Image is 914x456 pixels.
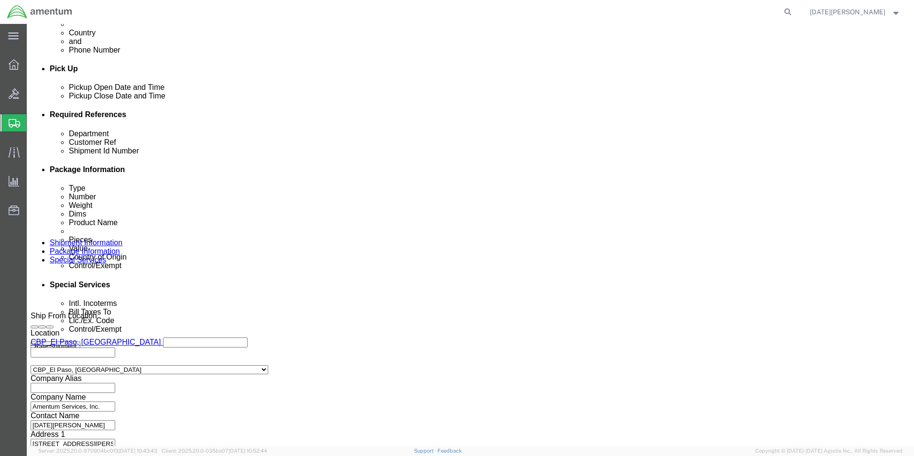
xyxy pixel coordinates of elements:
span: Noel Arrieta [810,7,885,17]
span: [DATE] 10:43:43 [119,448,157,454]
iframe: FS Legacy Container [27,24,914,446]
button: [DATE][PERSON_NAME] [809,6,901,18]
span: Copyright © [DATE]-[DATE] Agistix Inc., All Rights Reserved [755,447,903,455]
a: Support [414,448,438,454]
img: logo [7,5,73,19]
span: Server: 2025.20.0-970904bc0f3 [38,448,157,454]
span: [DATE] 10:52:44 [228,448,267,454]
a: Feedback [437,448,462,454]
span: Client: 2025.20.0-035ba07 [162,448,267,454]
